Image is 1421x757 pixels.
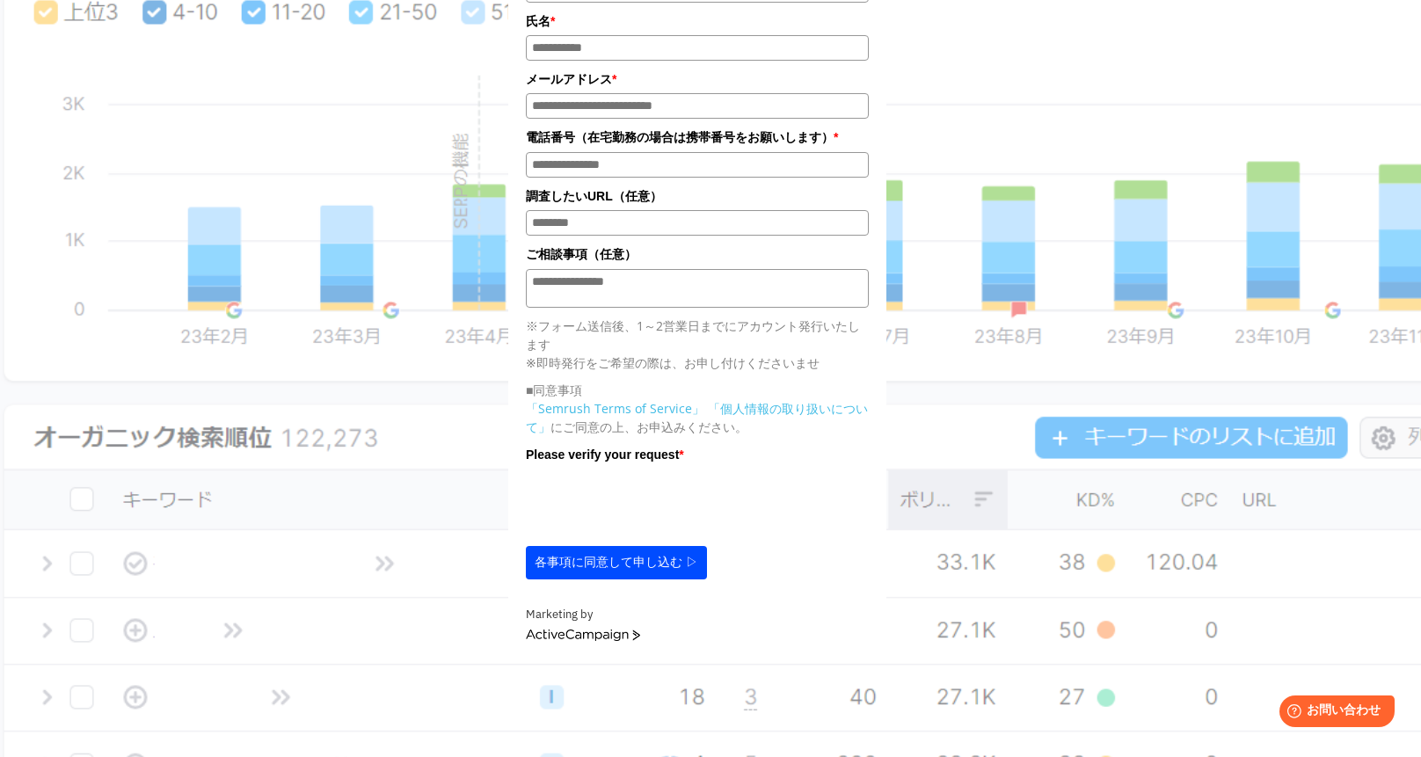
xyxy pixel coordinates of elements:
[526,11,869,31] label: 氏名
[526,399,869,436] p: にご同意の上、お申込みください。
[526,381,869,399] p: ■同意事項
[526,445,869,464] label: Please verify your request
[526,127,869,147] label: 電話番号（在宅勤務の場合は携帯番号をお願いします）
[526,69,869,89] label: メールアドレス
[526,317,869,372] p: ※フォーム送信後、1～2営業日までにアカウント発行いたします ※即時発行をご希望の際は、お申し付けくださいませ
[526,244,869,264] label: ご相談事項（任意）
[526,606,869,624] div: Marketing by
[526,400,868,435] a: 「個人情報の取り扱いについて」
[1264,688,1402,738] iframe: Help widget launcher
[526,400,704,417] a: 「Semrush Terms of Service」
[526,186,869,206] label: 調査したいURL（任意）
[526,469,793,537] iframe: reCAPTCHA
[526,546,707,579] button: 各事項に同意して申し込む ▷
